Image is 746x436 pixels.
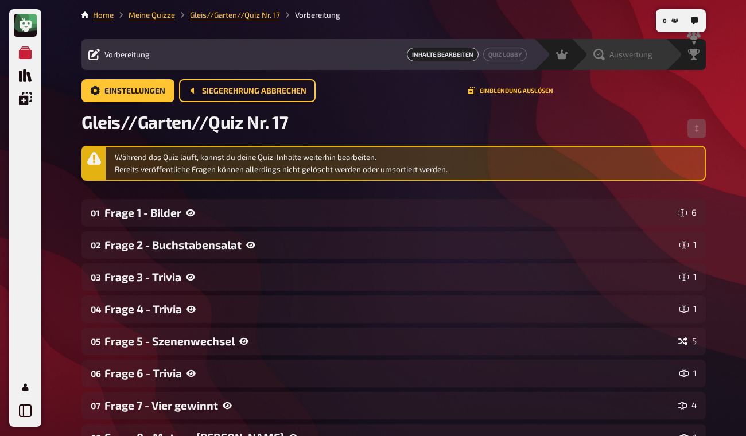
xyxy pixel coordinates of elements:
[104,238,675,251] div: Frage 2 - Buchstabensalat
[679,369,697,378] div: 1
[114,9,175,21] li: Meine Quizze
[407,48,479,61] span: Inhalte Bearbeiten
[104,270,675,283] div: Frage 3 - Trivia
[81,111,288,132] span: Gleis//Garten//Quiz Nr. 17
[91,272,100,282] div: 03
[663,18,667,24] span: 0
[687,119,706,138] button: Reihenfolge anpassen
[91,208,100,218] div: 01
[483,48,527,61] a: Quiz Lobby
[679,272,697,282] div: 1
[14,41,37,64] a: Meine Quizze
[202,87,306,95] span: Siegerehrung abbrechen
[91,368,100,379] div: 06
[175,9,280,21] li: Gleis//Garten//Quiz Nr. 17
[609,50,652,59] span: Auswertung
[81,79,174,102] a: Einstellungen
[14,376,37,399] a: Mein Konto
[190,10,280,20] a: Gleis//Garten//Quiz Nr. 17
[14,64,37,87] a: Quiz Sammlung
[104,367,675,380] div: Frage 6 - Trivia
[678,208,697,217] div: 6
[679,240,697,250] div: 1
[658,11,683,30] button: 0
[104,302,675,316] div: Frage 4 - Trivia
[280,9,340,21] li: Vorbereitung
[468,87,553,94] button: Einblendung auslösen
[104,87,165,95] span: Einstellungen
[104,50,150,59] span: Vorbereitung
[93,10,114,20] a: Home
[104,206,673,219] div: Frage 1 - Bilder
[91,240,100,250] div: 02
[678,337,697,346] div: 5
[129,10,175,20] a: Meine Quizze
[14,87,37,110] a: Einblendungen
[678,401,697,410] div: 4
[91,304,100,314] div: 04
[91,336,100,347] div: 05
[679,305,697,314] div: 1
[93,9,114,21] li: Home
[104,334,674,348] div: Frage 5 - Szenenwechsel
[104,399,673,412] div: Frage 7 - Vier gewinnt
[91,400,100,411] div: 07
[179,79,316,102] button: Siegerehrung abbrechen
[115,151,700,175] div: Während das Quiz läuft, kannst du deine Quiz-Inhalte weiterhin bearbeiten. Bereits veröffentliche...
